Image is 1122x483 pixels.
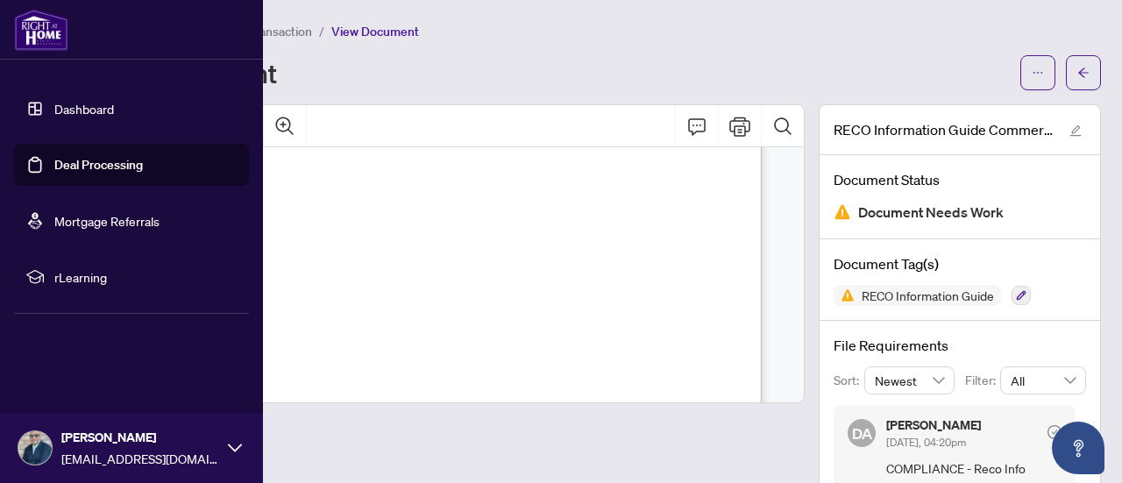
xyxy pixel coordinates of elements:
[834,371,864,390] p: Sort:
[54,213,160,229] a: Mortgage Referrals
[1077,67,1090,79] span: arrow-left
[965,371,1000,390] p: Filter:
[61,428,219,447] span: [PERSON_NAME]
[834,285,855,306] img: Status Icon
[1069,124,1082,137] span: edit
[331,24,419,39] span: View Document
[875,367,945,394] span: Newest
[834,203,851,221] img: Document Status
[834,119,1053,140] span: RECO Information Guide Commercial.pdf
[14,9,68,51] img: logo
[54,157,143,173] a: Deal Processing
[1047,425,1062,439] span: check-circle
[834,335,1086,356] h4: File Requirements
[886,419,981,431] h5: [PERSON_NAME]
[1052,422,1104,474] button: Open asap
[1032,67,1044,79] span: ellipsis
[851,421,872,444] span: DA
[858,201,1004,224] span: Document Needs Work
[54,267,237,287] span: rLearning
[218,24,312,39] span: View Transaction
[886,436,966,449] span: [DATE], 04:20pm
[834,169,1086,190] h4: Document Status
[1011,367,1076,394] span: All
[855,289,1001,302] span: RECO Information Guide
[319,21,324,41] li: /
[834,253,1086,274] h4: Document Tag(s)
[61,449,219,468] span: [EMAIL_ADDRESS][DOMAIN_NAME]
[18,431,52,465] img: Profile Icon
[54,101,114,117] a: Dashboard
